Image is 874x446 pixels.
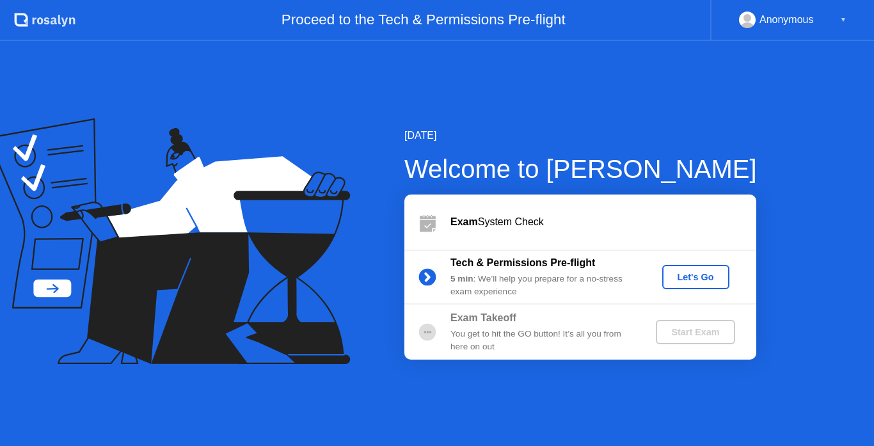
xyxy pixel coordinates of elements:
[404,128,757,143] div: [DATE]
[450,214,756,230] div: System Check
[661,327,729,337] div: Start Exam
[450,274,473,283] b: 5 min
[450,216,478,227] b: Exam
[450,257,595,268] b: Tech & Permissions Pre-flight
[656,320,735,344] button: Start Exam
[667,272,724,282] div: Let's Go
[450,312,516,323] b: Exam Takeoff
[450,273,635,299] div: : We’ll help you prepare for a no-stress exam experience
[759,12,814,28] div: Anonymous
[404,150,757,188] div: Welcome to [PERSON_NAME]
[450,328,635,354] div: You get to hit the GO button! It’s all you from here on out
[662,265,729,289] button: Let's Go
[840,12,846,28] div: ▼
